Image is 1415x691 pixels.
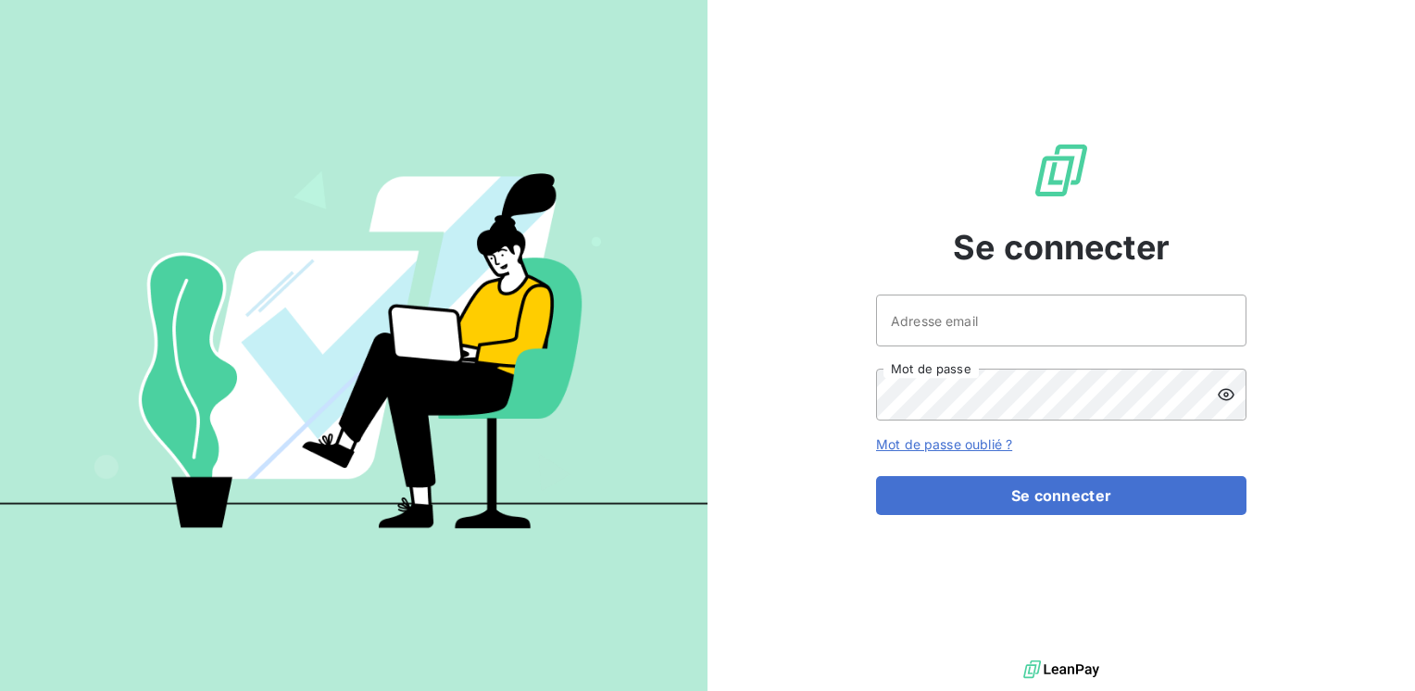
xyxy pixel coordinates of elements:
[1032,141,1091,200] img: Logo LeanPay
[1023,656,1099,684] img: logo
[876,295,1246,346] input: placeholder
[876,476,1246,515] button: Se connecter
[953,222,1170,272] span: Se connecter
[876,436,1012,452] a: Mot de passe oublié ?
